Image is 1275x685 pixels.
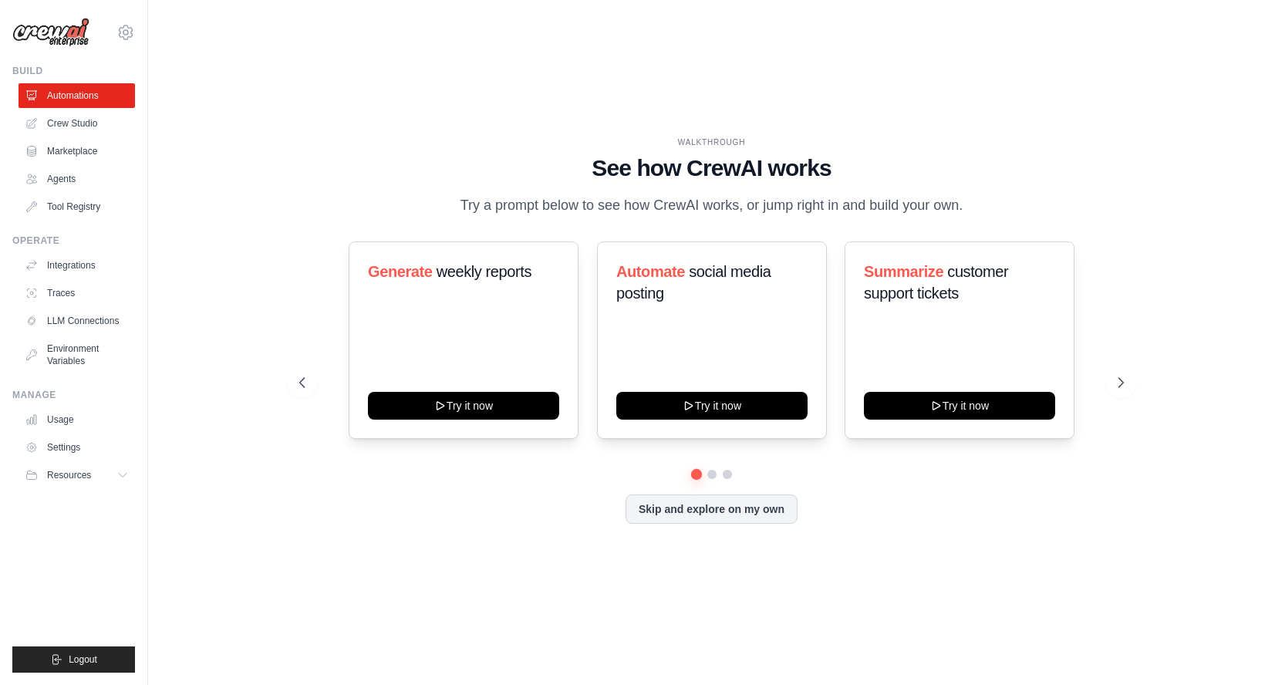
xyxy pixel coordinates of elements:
[19,139,135,164] a: Marketplace
[616,392,808,420] button: Try it now
[47,469,91,481] span: Resources
[69,653,97,666] span: Logout
[864,392,1055,420] button: Try it now
[616,263,771,302] span: social media posting
[19,309,135,333] a: LLM Connections
[12,65,135,77] div: Build
[19,253,135,278] a: Integrations
[19,407,135,432] a: Usage
[19,194,135,219] a: Tool Registry
[299,137,1125,148] div: WALKTHROUGH
[368,263,433,280] span: Generate
[626,494,798,524] button: Skip and explore on my own
[19,463,135,488] button: Resources
[12,646,135,673] button: Logout
[12,18,89,47] img: Logo
[299,154,1125,182] h1: See how CrewAI works
[19,167,135,191] a: Agents
[19,336,135,373] a: Environment Variables
[453,194,971,217] p: Try a prompt below to see how CrewAI works, or jump right in and build your own.
[12,389,135,401] div: Manage
[616,263,685,280] span: Automate
[12,235,135,247] div: Operate
[19,435,135,460] a: Settings
[19,111,135,136] a: Crew Studio
[864,263,943,280] span: Summarize
[19,281,135,305] a: Traces
[19,83,135,108] a: Automations
[368,392,559,420] button: Try it now
[436,263,531,280] span: weekly reports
